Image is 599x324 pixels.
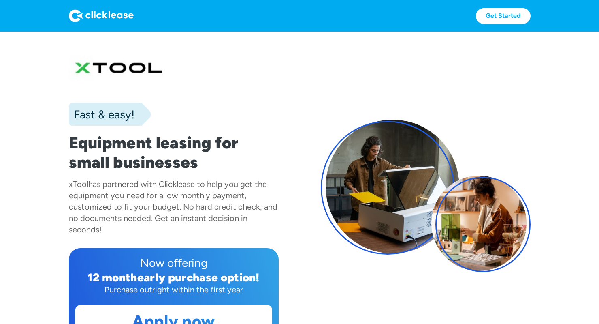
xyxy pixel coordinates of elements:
[476,8,531,24] a: Get Started
[69,106,134,122] div: Fast & easy!
[75,255,272,271] div: Now offering
[69,133,279,172] h1: Equipment leasing for small businesses
[87,270,137,284] div: 12 month
[69,9,134,22] img: Logo
[69,179,88,189] div: xTool
[75,284,272,295] div: Purchase outright within the first year
[69,179,277,234] div: has partnered with Clicklease to help you get the equipment you need for a low monthly payment, c...
[137,270,260,284] div: early purchase option!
